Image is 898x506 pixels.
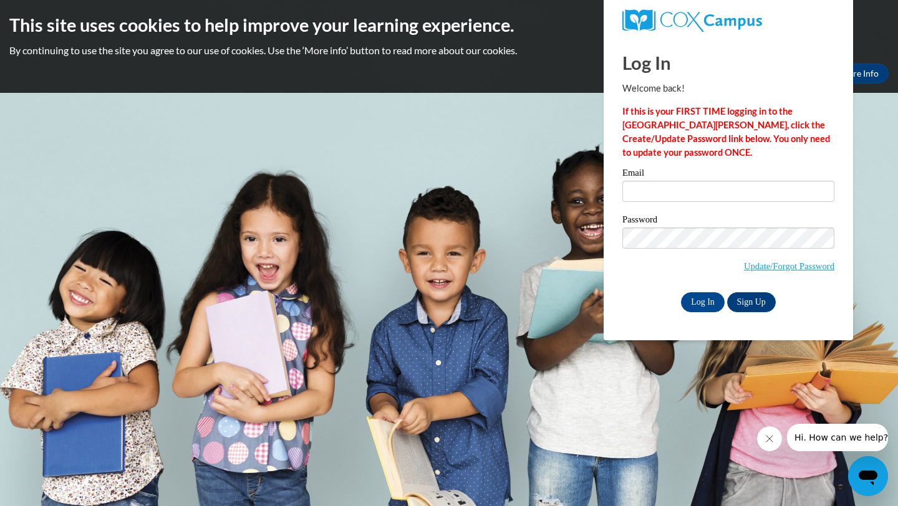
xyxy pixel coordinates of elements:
label: Password [622,215,834,227]
iframe: Button to launch messaging window [848,456,888,496]
input: Log In [681,292,725,312]
h2: This site uses cookies to help improve your learning experience. [9,12,889,37]
strong: If this is your FIRST TIME logging in to the [GEOGRAPHIC_DATA][PERSON_NAME], click the Create/Upd... [622,106,830,158]
p: By continuing to use the site you agree to our use of cookies. Use the ‘More info’ button to read... [9,44,889,57]
label: Email [622,168,834,181]
a: COX Campus [622,9,834,32]
h1: Log In [622,50,834,75]
img: COX Campus [622,9,762,32]
a: More Info [830,64,889,84]
a: Sign Up [727,292,776,312]
iframe: Message from company [787,424,888,451]
a: Update/Forgot Password [744,261,834,271]
p: Welcome back! [622,82,834,95]
iframe: Close message [757,426,782,451]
